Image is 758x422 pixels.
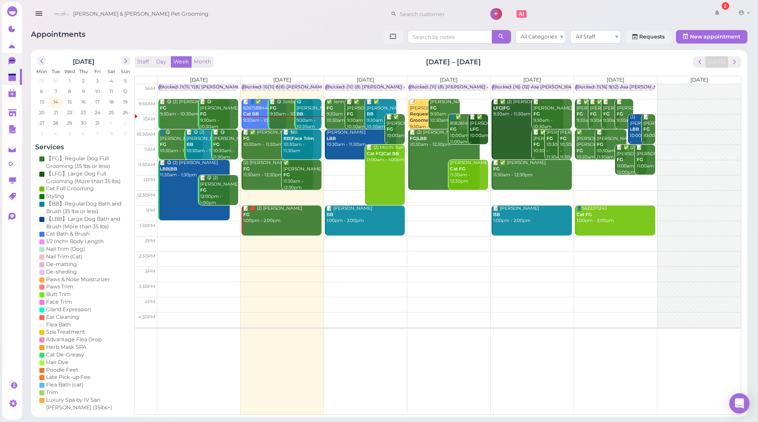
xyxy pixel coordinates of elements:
[326,84,436,90] div: Blocked: (11) (8) [PERSON_NAME] • Appointment
[576,129,607,167] div: ✅ [PERSON_NAME] [PERSON_NAME] 10:30am - 11:30am
[430,99,460,124] div: [PERSON_NAME] 9:30am - 10:30am
[123,88,129,95] span: 12
[533,111,540,117] b: FG
[327,212,333,217] b: BB
[68,130,72,137] span: 5
[80,119,87,127] span: 30
[693,56,706,68] button: prev
[121,69,130,74] span: Sun
[46,155,128,170] div: 【FG】Regular Dog Full Grooming (35 lbs or less)
[283,172,290,178] b: FG
[81,88,86,95] span: 9
[137,132,155,137] span: 10:30am
[297,111,303,117] b: BB
[46,389,58,396] div: Trim
[450,160,489,185] div: [PERSON_NAME] 11:30am - 12:30pm
[450,114,480,145] div: 👤✅ 8182614941 10:00am - 11:00am
[596,129,627,160] div: 📝 [PERSON_NAME] 10:30am - 11:30am
[347,111,353,117] b: FG
[160,142,166,147] b: FG
[243,212,250,217] b: FG
[68,88,72,95] span: 8
[38,119,45,127] span: 27
[46,359,69,366] div: Hair Dye
[440,77,458,83] span: [DATE]
[617,157,623,162] b: FG
[367,111,374,117] b: BB
[40,88,44,95] span: 6
[46,373,91,381] div: Late Pick-up Fee
[46,366,78,374] div: Poodle Feet
[46,283,73,290] div: Paws Trim
[110,119,113,127] span: 1
[357,77,374,83] span: [DATE]
[493,105,510,111] b: LFG|FG
[590,111,596,117] b: FG
[52,69,60,74] span: Tue
[637,157,643,162] b: FG
[243,160,313,178] div: (2) [PERSON_NAME] 11:30am - 12:30pm
[46,245,85,253] div: Nail Trim (Dog)
[139,284,155,289] span: 3:30pm
[46,313,79,321] div: Ear Cleaning
[46,306,91,313] div: Gland Expression
[124,77,128,85] span: 5
[326,99,357,124] div: ✅ Jenn Tu 9:30am - 10:30am
[407,30,492,44] input: Search by notes
[533,129,550,167] div: 📝 ✅ [PERSON_NAME] 10:30am - 11:30am
[576,99,593,136] div: 📝 ✅ [PERSON_NAME] 9:30am - 10:30am
[269,99,313,118] div: 📝 😋 Jordan Dam 9:30am - 10:30am
[159,129,203,154] div: 👤😋 [PERSON_NAME] 10:30am - 11:30am
[140,223,155,228] span: 1:30pm
[39,98,45,106] span: 13
[171,56,192,68] button: Week
[94,109,101,116] span: 24
[200,187,206,193] b: FG
[95,98,101,106] span: 17
[523,77,541,83] span: [DATE]
[124,119,128,127] span: 2
[243,99,286,124] div: 📝 👤✅ 6267588449 9:30am - 10:30am
[607,77,624,83] span: [DATE]
[493,166,500,172] b: FG
[145,238,155,244] span: 2pm
[577,148,583,153] b: FG
[81,130,86,137] span: 6
[576,33,595,40] span: All Staff
[493,212,500,217] b: BB
[590,99,607,136] div: 📝 ✅ [PERSON_NAME] 9:30am - 10:30am
[409,84,519,90] div: Blocked: (11) (8) [PERSON_NAME] • Appointment
[109,88,114,95] span: 11
[46,268,77,276] div: De-sheding
[326,206,405,224] div: 📝 [PERSON_NAME] 1:00pm - 2:00pm
[386,114,405,151] div: 📝 ✅ [PERSON_NAME] 10:00am - 11:00am
[53,109,59,116] span: 21
[617,111,623,117] b: FG
[546,129,563,160] div: [PERSON_NAME] 10:30am - 11:30am
[109,130,114,137] span: 8
[676,30,747,44] button: New appointment
[145,86,155,91] span: 9am
[200,111,206,117] b: FG
[521,33,557,40] span: All Categories
[243,166,250,172] b: FG
[46,238,104,245] div: 1/2 Inch+ Body Length
[409,99,440,136] div: 📝 [PERSON_NAME] 9:30am - 10:30am
[346,99,377,130] div: 📝 ✅ [PERSON_NAME] 9:30am - 10:30am
[283,129,322,154] div: 📝 $65 10:30am - 11:30am
[690,33,740,40] span: New appointment
[143,177,155,183] span: 12pm
[109,77,114,85] span: 4
[603,99,620,136] div: 📝 [PERSON_NAME] 9:30am - 10:30am
[722,2,729,10] div: 2
[46,290,71,298] div: Butt Trim
[576,206,655,224] div: 👤5622371243 1:00pm - 2:00pm
[38,77,46,85] span: 29
[138,314,155,320] span: 4:30pm
[159,84,275,90] div: Blocked: 11(11) 7(8) [PERSON_NAME] • Appointment
[560,129,572,160] div: [PERSON_NAME] 10:30am - 11:30am
[597,142,603,147] b: FG
[577,111,583,117] b: FG
[73,2,209,26] span: [PERSON_NAME] & [PERSON_NAME] Pet Grooming
[533,142,540,147] b: FG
